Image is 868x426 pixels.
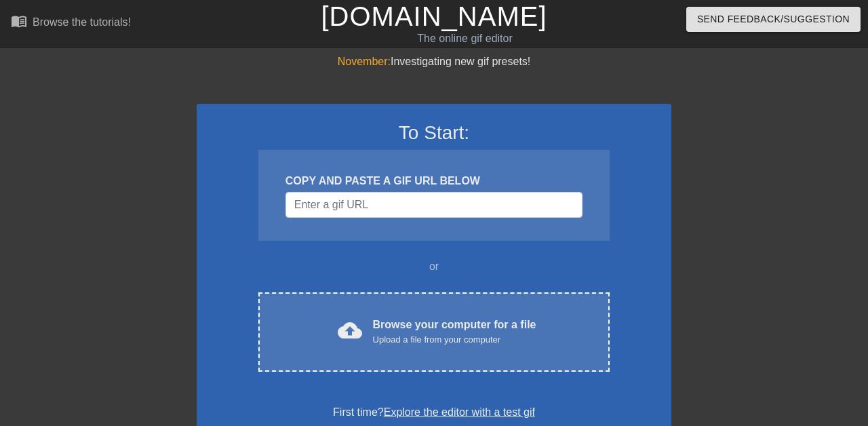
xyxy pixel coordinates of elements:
[33,16,131,28] div: Browse the tutorials!
[11,13,131,34] a: Browse the tutorials!
[338,318,362,343] span: cloud_upload
[232,258,636,275] div: or
[321,1,547,31] a: [DOMAIN_NAME]
[373,333,536,347] div: Upload a file from your computer
[214,404,654,421] div: First time?
[697,11,850,28] span: Send Feedback/Suggestion
[338,56,391,67] span: November:
[285,192,583,218] input: Username
[11,13,27,29] span: menu_book
[296,31,634,47] div: The online gif editor
[197,54,671,70] div: Investigating new gif presets!
[373,317,536,347] div: Browse your computer for a file
[384,406,535,418] a: Explore the editor with a test gif
[285,173,583,189] div: COPY AND PASTE A GIF URL BELOW
[686,7,861,32] button: Send Feedback/Suggestion
[214,121,654,144] h3: To Start:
